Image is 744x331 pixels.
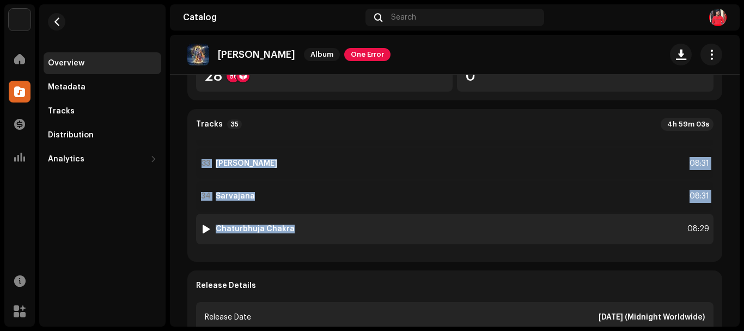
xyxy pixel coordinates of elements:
re-m-nav-item: Distribution [44,124,161,146]
div: Distribution [48,131,94,140]
div: 08:31 [685,190,709,203]
strong: Release Details [196,281,256,290]
div: 4h 59m 03s [661,118,713,131]
div: Tracks [48,107,75,116]
span: Release Date [205,311,251,324]
p-badge: 35 [227,119,242,129]
span: One Error [344,48,391,61]
img: 68d7cb35-2d7e-4ea8-a7f5-4e144aae12fb [187,44,209,65]
strong: [DATE] (Midnight Worldwide) [599,311,705,324]
span: Album [304,48,340,61]
img: 48a4f05e-1126-4928-a648-f5485a82562a [709,9,727,26]
re-m-nav-item: Tracks [44,100,161,122]
div: 08:29 [685,222,709,236]
strong: Tracks [196,120,223,129]
strong: Chaturbhuja Chakra [216,225,295,233]
div: Catalog [183,13,361,22]
div: 34 [201,192,211,201]
span: Search [391,13,416,22]
re-m-nav-item: Overview [44,52,161,74]
div: 08:31 [685,157,709,170]
strong: [PERSON_NAME] [216,159,277,168]
p: [PERSON_NAME] [218,49,295,61]
re-m-nav-dropdown: Analytics [44,148,161,170]
div: Analytics [48,155,84,164]
img: a6437e74-8c8e-4f74-a1ce-131745af0155 [9,9,31,31]
div: Metadata [48,83,86,92]
strong: Sarvajana [216,192,255,201]
re-m-nav-item: Metadata [44,76,161,98]
div: Overview [48,59,84,68]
